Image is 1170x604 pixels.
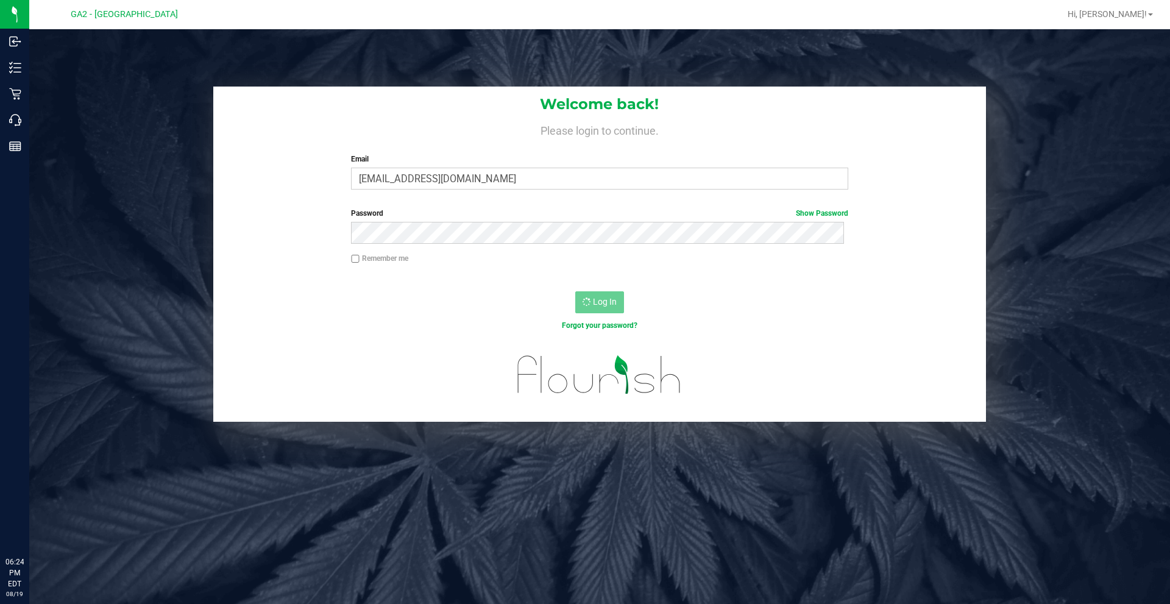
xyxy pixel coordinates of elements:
[5,556,24,589] p: 06:24 PM EDT
[9,62,21,74] inline-svg: Inventory
[575,291,624,313] button: Log In
[213,122,986,137] h4: Please login to continue.
[503,344,696,406] img: flourish_logo.svg
[1068,9,1147,19] span: Hi, [PERSON_NAME]!
[9,35,21,48] inline-svg: Inbound
[71,9,178,20] span: GA2 - [GEOGRAPHIC_DATA]
[562,321,637,330] a: Forgot your password?
[351,253,408,264] label: Remember me
[351,255,360,263] input: Remember me
[5,589,24,599] p: 08/19
[796,209,848,218] a: Show Password
[9,114,21,126] inline-svg: Call Center
[9,140,21,152] inline-svg: Reports
[9,88,21,100] inline-svg: Retail
[351,154,848,165] label: Email
[213,96,986,112] h1: Welcome back!
[351,209,383,218] span: Password
[593,297,617,307] span: Log In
